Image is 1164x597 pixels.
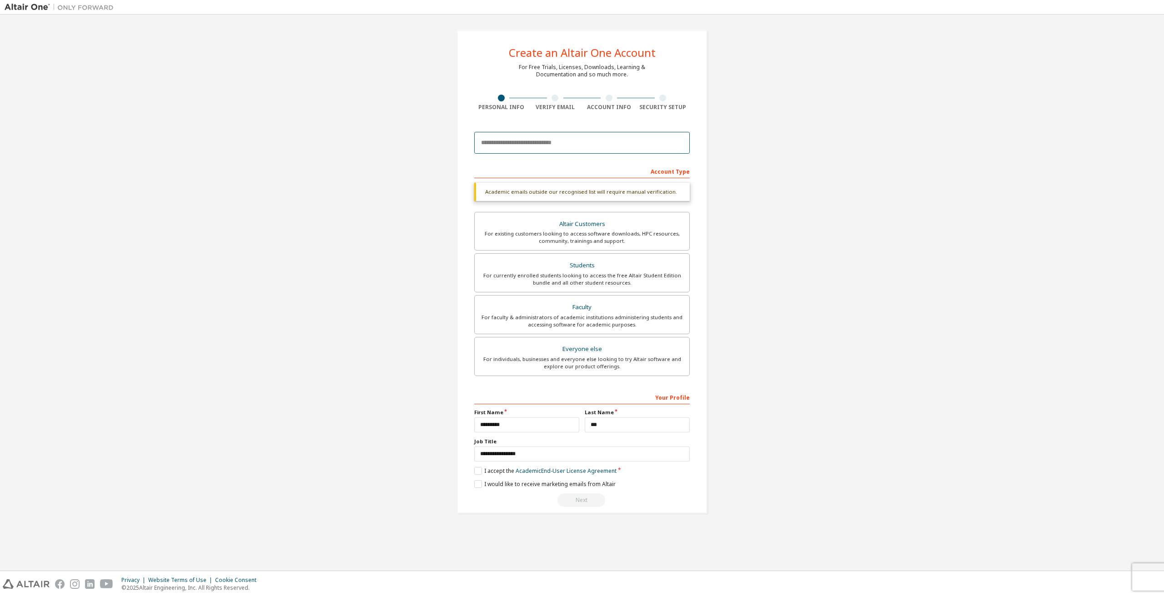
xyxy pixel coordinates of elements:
[474,493,690,507] div: Provide a valid email to continue
[215,577,262,584] div: Cookie Consent
[85,579,95,589] img: linkedin.svg
[474,164,690,178] div: Account Type
[480,356,684,370] div: For individuals, businesses and everyone else looking to try Altair software and explore our prod...
[474,438,690,445] label: Job Title
[480,259,684,272] div: Students
[582,104,636,111] div: Account Info
[480,272,684,286] div: For currently enrolled students looking to access the free Altair Student Edition bundle and all ...
[509,47,656,58] div: Create an Altair One Account
[3,579,50,589] img: altair_logo.svg
[480,230,684,245] div: For existing customers looking to access software downloads, HPC resources, community, trainings ...
[474,467,617,475] label: I accept the
[528,104,582,111] div: Verify Email
[121,577,148,584] div: Privacy
[636,104,690,111] div: Security Setup
[100,579,113,589] img: youtube.svg
[474,390,690,404] div: Your Profile
[480,301,684,314] div: Faculty
[474,409,579,416] label: First Name
[70,579,80,589] img: instagram.svg
[5,3,118,12] img: Altair One
[480,218,684,231] div: Altair Customers
[480,314,684,328] div: For faculty & administrators of academic institutions administering students and accessing softwa...
[474,480,616,488] label: I would like to receive marketing emails from Altair
[474,104,528,111] div: Personal Info
[121,584,262,592] p: © 2025 Altair Engineering, Inc. All Rights Reserved.
[585,409,690,416] label: Last Name
[516,467,617,475] a: Academic End-User License Agreement
[519,64,645,78] div: For Free Trials, Licenses, Downloads, Learning & Documentation and so much more.
[474,183,690,201] div: Academic emails outside our recognised list will require manual verification.
[480,343,684,356] div: Everyone else
[55,579,65,589] img: facebook.svg
[148,577,215,584] div: Website Terms of Use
